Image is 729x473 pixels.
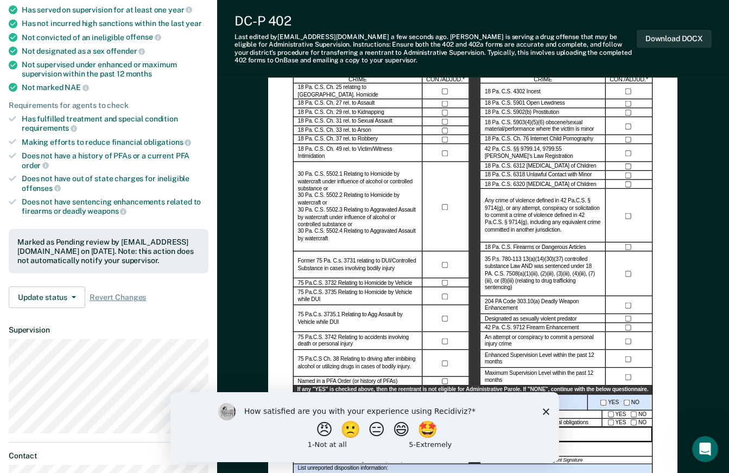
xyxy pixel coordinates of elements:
[485,352,601,366] label: Enhanced Supervision Level within the past 12 months
[588,395,652,411] div: YES NO
[106,47,145,55] span: offender
[87,207,126,215] span: weapons
[126,33,161,41] span: offense
[298,171,418,243] label: 30 Pa. C.S. 5502.1 Relating to Homicide by watercraft under influence of alcohol or controlled su...
[298,146,418,160] label: 18 Pa. C.S. Ch. 49 rel. to Victim/Witness Intimidation
[9,286,85,308] button: Update status
[186,19,201,28] span: year
[22,197,208,216] div: Does not have sentencing enhancements related to firearms or deadly
[298,279,413,286] label: 75 Pa.C.S. 3732 Relating to Homicide by Vehicle
[485,181,596,188] label: 18 Pa. C.S. 6320 [MEDICAL_DATA] of Children
[485,198,601,234] label: Any crime of violence defined in 42 Pa.C.S. § 9714(g), or any attempt, conspiracy or solicitation...
[22,151,208,170] div: Does not have a history of PFAs or a current PFA order
[22,114,208,133] div: Has fulfilled treatment and special condition
[298,118,392,125] label: 18 Pa. C.S. Ch. 31 rel. to Sexual Assault
[298,85,418,99] label: 18 Pa. C.S. Ch. 25 relating to [GEOGRAPHIC_DATA]. Homicide
[22,137,208,147] div: Making efforts to reduce financial
[298,312,418,326] label: 75 Pa.C.s. 3735.1 Relating to Agg Assault by Vehicle while DUI
[298,334,418,348] label: 75 Pa.C.S. 3742 Relating to accidents involving death or personal injury
[485,136,593,143] label: 18 Pa. C.S. Ch. 76 Internet Child Pornography
[22,46,208,56] div: Not designated as a sex
[485,298,601,312] label: 204 PA Code 303.10(a) Deadly Weapon Enhancement
[298,110,384,117] label: 18 Pa. C.S. Ch. 29 rel. to Kidnapping
[485,324,579,331] label: 42 Pa. C.S. 9712 Firearm Enhancement
[298,356,418,370] label: 75 Pa.C.S Ch. 38 Relating to driving after imbibing alcohol or utilizing drugs in cases of bodily...
[170,392,559,462] iframe: Survey by Kim from Recidiviz
[234,33,637,65] div: Last edited by [EMAIL_ADDRESS][DOMAIN_NAME] . [PERSON_NAME] is serving a drug offense that may be...
[126,69,152,78] span: months
[637,30,712,48] button: Download DOCX
[485,110,559,117] label: 18 Pa. C.S. 5902(b) Prostitution
[485,119,601,133] label: 18 Pa. C.S. 5903(4)(5)(6) obscene/sexual material/performance where the victim is minor
[603,411,653,419] div: YES NO
[22,19,208,28] div: Has not incurred high sanctions within the last
[22,124,77,132] span: requirements
[485,100,565,107] label: 18 Pa. C.S. 5901 Open Lewdness
[65,83,88,92] span: NAE
[485,146,601,160] label: 42 Pa. C.S. §§ 9799.14, 9799.55 [PERSON_NAME]’s Law Registration
[298,100,375,107] label: 18 Pa. C.S. Ch. 27 rel. to Assault
[391,33,447,41] span: a few seconds ago
[9,451,208,461] dt: Contact
[234,13,637,29] div: DC-P 402
[9,101,208,110] div: Requirements for agents to check
[485,370,601,384] label: Maximum Supervision Level within the past 12 months
[423,75,470,84] div: CON./ADJUD.*
[293,75,423,84] div: CRIME
[485,244,586,251] label: 18 Pa. C.S. Firearms or Dangerous Articles
[22,5,208,15] div: Has served on supervision for at least one
[298,290,418,304] label: 75 Pa.C.S. 3735 Relating to Homicide by Vehicle while DUI
[298,378,398,385] label: Named in a PFA Order (or history of PFAs)
[480,75,606,84] div: CRIME
[144,138,191,146] span: obligations
[22,33,208,42] div: Not convicted of an ineligible
[293,386,653,395] div: If any "YES" is checked above, then the reentrant is not eligible for Administrative Parole. If "...
[485,315,576,322] label: Designated as sexually violent predator
[22,174,208,193] div: Does not have out of state charges for ineligible
[22,60,208,79] div: Not supervised under enhanced or maximum supervision within the past 12
[485,88,541,95] label: 18 Pa. C.S. 4302 Incest
[22,184,61,193] span: offenses
[485,172,592,179] label: 18 Pa. C.S. 6318 Unlawful Contact with Minor
[485,163,596,170] label: 18 Pa. C.S. 6312 [MEDICAL_DATA] of Children
[90,293,146,302] span: Revert Changes
[168,5,192,14] span: year
[22,82,208,92] div: Not marked
[298,127,371,135] label: 18 Pa. C.S. Ch. 33 rel. to Arson
[692,436,718,462] iframe: Intercom live chat
[606,75,652,84] div: CON./ADJUD.*
[485,334,601,348] label: An attempt or conspiracy to commit a personal injury crime
[603,419,653,427] div: YES NO
[485,257,601,292] label: 35 P.s. 780-113 13(a)(14)(30)(37) controlled substance Law AND was sentenced under 18 PA. C.S. 75...
[17,238,200,265] div: Marked as Pending review by [EMAIL_ADDRESS][DOMAIN_NAME] on [DATE]. Note: this action does not au...
[480,457,653,464] div: Agent Signature
[9,325,208,335] dt: Supervision
[298,136,378,143] label: 18 Pa. C.S. Ch. 37 rel. to Robbery
[298,258,418,272] label: Former 75 Pa. C.s. 3731 relating to DUI/Controlled Substance in cases involving bodily injury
